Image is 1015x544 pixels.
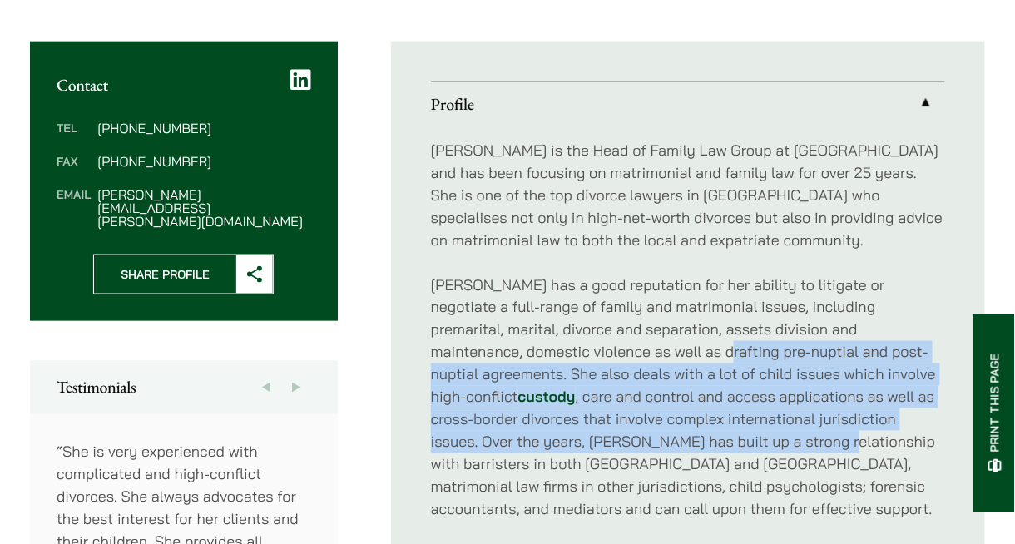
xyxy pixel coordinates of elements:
[97,188,310,228] dd: [PERSON_NAME][EMAIL_ADDRESS][PERSON_NAME][DOMAIN_NAME]
[431,274,945,521] p: [PERSON_NAME] has a good reputation for her ability to litigate or negotiate a full-range of fami...
[281,361,311,414] button: Next
[94,255,236,294] span: Share Profile
[57,155,91,188] dt: Fax
[57,188,91,228] dt: Email
[431,82,945,126] a: Profile
[518,388,576,407] a: custody
[57,378,311,398] h2: Testimonials
[57,75,311,95] h2: Contact
[93,255,274,294] button: Share Profile
[290,68,311,91] a: LinkedIn
[431,139,945,251] p: [PERSON_NAME] is the Head of Family Law Group at [GEOGRAPHIC_DATA] and has been focusing on matri...
[97,121,310,135] dd: [PHONE_NUMBER]
[57,121,91,155] dt: Tel
[97,155,310,168] dd: [PHONE_NUMBER]
[251,361,281,414] button: Previous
